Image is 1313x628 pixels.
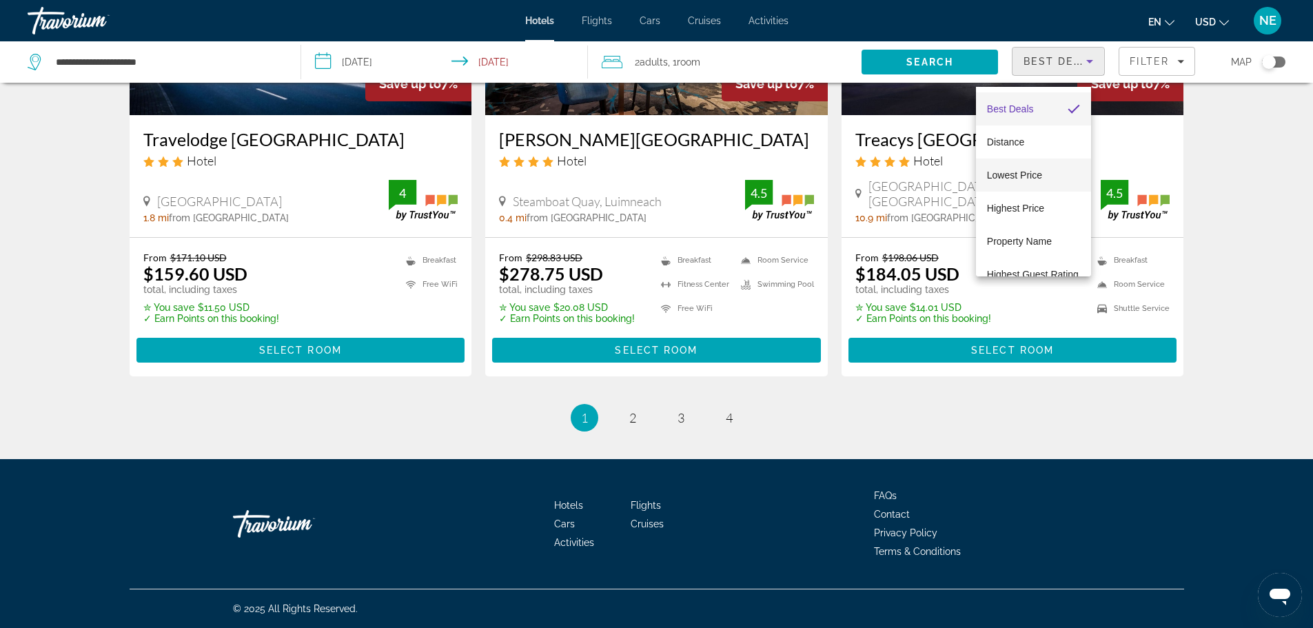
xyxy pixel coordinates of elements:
span: Property Name [987,236,1052,247]
span: Highest Price [987,203,1044,214]
div: Sort by [976,87,1091,276]
span: Best Deals [987,103,1034,114]
span: Distance [987,136,1024,148]
iframe: Button to launch messaging window [1258,573,1302,617]
span: Lowest Price [987,170,1042,181]
span: Highest Guest Rating [987,269,1079,280]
